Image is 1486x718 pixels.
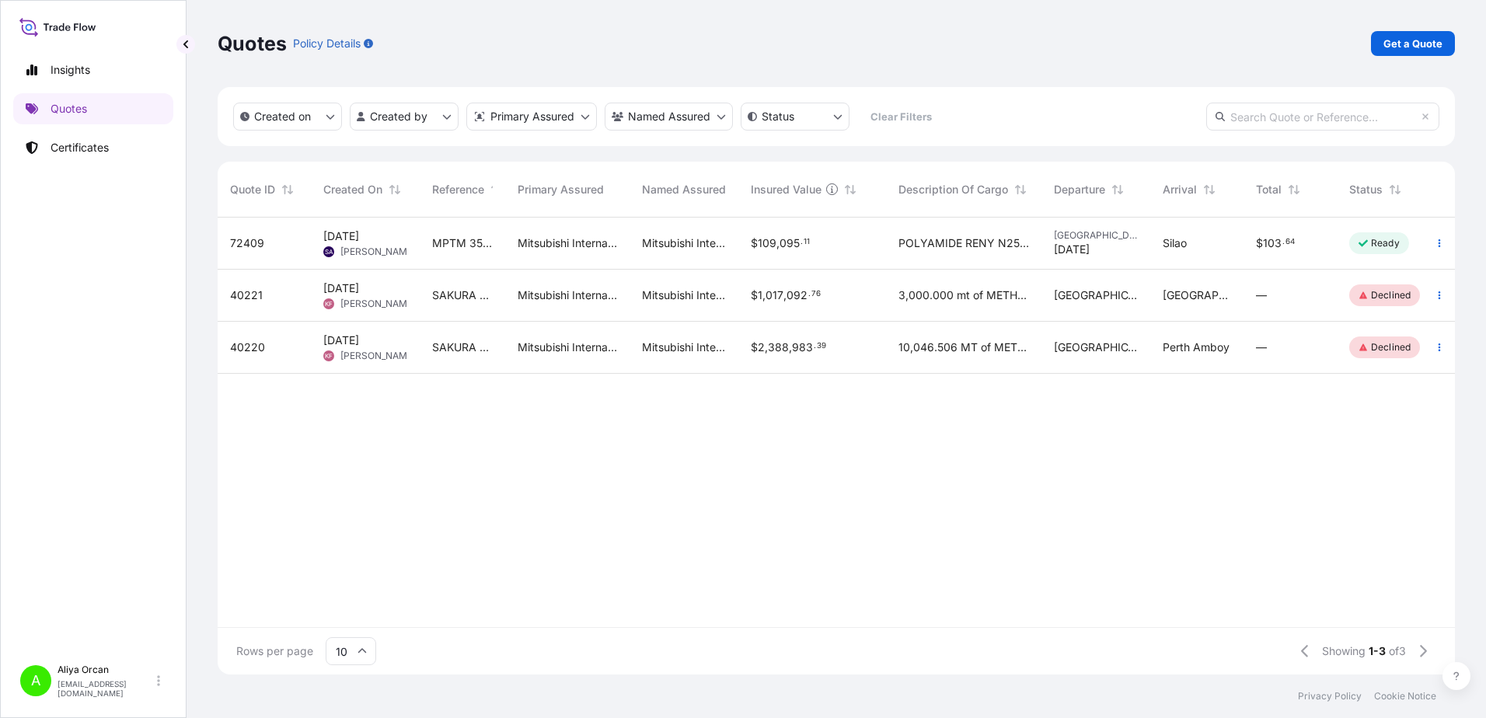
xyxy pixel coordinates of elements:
span: MPTM 3509 [432,235,493,251]
span: Silao [1163,235,1187,251]
span: Primary Assured [518,182,604,197]
button: createdBy Filter options [350,103,459,131]
button: Sort [1108,180,1127,199]
p: Certificates [51,140,109,155]
span: , [783,290,787,301]
p: Privacy Policy [1298,690,1362,702]
p: Ready [1371,237,1400,249]
span: KF [325,296,333,312]
button: Sort [278,180,297,199]
span: Named Assured [642,182,726,197]
button: Sort [487,180,506,199]
span: SAKURA ADVANCE 3-26 [432,340,493,355]
span: Rows per page [236,643,313,659]
span: 095 [780,238,800,249]
p: Quotes [51,101,87,117]
span: 40220 [230,340,265,355]
span: Departure [1054,182,1105,197]
span: . [808,291,811,297]
span: Reference [432,182,484,197]
a: Cookie Notice [1374,690,1436,702]
span: [PERSON_NAME] [340,350,416,362]
span: 388 [768,342,789,353]
p: Declined [1371,341,1411,354]
button: Clear Filters [857,104,944,129]
span: 983 [792,342,813,353]
span: [GEOGRAPHIC_DATA] [1163,288,1231,303]
span: of 3 [1389,643,1406,659]
span: 092 [787,290,808,301]
span: Quote ID [230,182,275,197]
span: 1 [758,290,762,301]
span: 76 [811,291,821,297]
span: POLYAMIDE RENY N252-11WR, 24 boxes - 42,240 lbs. total [898,235,1029,251]
span: Insured Value [751,182,821,197]
a: Get a Quote [1371,31,1455,56]
button: cargoOwner Filter options [605,103,733,131]
span: Mitsubishi International Corporation [642,235,726,251]
button: createdOn Filter options [233,103,342,131]
span: 11 [804,239,810,245]
span: [GEOGRAPHIC_DATA] [1054,340,1138,355]
span: [PERSON_NAME] [340,246,416,258]
span: Mitsubishi International Corporation [518,235,617,251]
input: Search Quote or Reference... [1206,103,1439,131]
span: , [776,238,780,249]
span: 10,046.506 MT of METHANOL in BULK [898,340,1029,355]
p: Insights [51,62,90,78]
p: Clear Filters [870,109,932,124]
p: Declined [1371,289,1411,301]
p: Primary Assured [490,109,574,124]
span: $ [1256,238,1263,249]
p: Aliya Orcan [58,664,154,676]
span: Mitsubishi International Corporation [642,340,726,355]
span: , [765,342,768,353]
span: . [1282,239,1285,245]
p: Get a Quote [1383,36,1442,51]
span: Mitsubishi International Corporation [518,340,617,355]
span: $ [751,290,758,301]
span: SA [325,244,333,260]
span: 3,000.000 mt of METHANOL in BULK [898,288,1029,303]
span: Description Of Cargo [898,182,1008,197]
span: Status [1349,182,1383,197]
a: Quotes [13,93,173,124]
button: Sort [841,180,860,199]
p: Created on [254,109,311,124]
span: [DATE] [323,228,359,244]
span: , [789,342,792,353]
span: 1-3 [1369,643,1386,659]
span: 2 [758,342,765,353]
span: Mitsubishi International Corporation [642,288,726,303]
p: Named Assured [628,109,710,124]
span: [DATE] [323,333,359,348]
span: SAKURA ADVANCE 3-26 NH [432,288,493,303]
span: [DATE] [323,281,359,296]
span: KF [325,348,333,364]
button: Sort [385,180,404,199]
span: [GEOGRAPHIC_DATA] [1054,288,1138,303]
p: Created by [370,109,427,124]
span: Perth Amboy [1163,340,1230,355]
span: Total [1256,182,1282,197]
span: 017 [766,290,783,301]
span: Arrival [1163,182,1197,197]
button: Sort [1011,180,1030,199]
p: Quotes [218,31,287,56]
button: Sort [1285,180,1303,199]
span: $ [751,342,758,353]
span: 64 [1285,239,1295,245]
span: A [31,673,40,688]
span: 109 [758,238,776,249]
button: Sort [1200,180,1219,199]
span: — [1256,340,1267,355]
span: , [762,290,766,301]
span: 40221 [230,288,263,303]
p: [EMAIL_ADDRESS][DOMAIN_NAME] [58,679,154,698]
span: . [814,343,816,349]
span: [DATE] [1054,242,1090,257]
p: Status [762,109,794,124]
span: 72409 [230,235,264,251]
a: Insights [13,54,173,85]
